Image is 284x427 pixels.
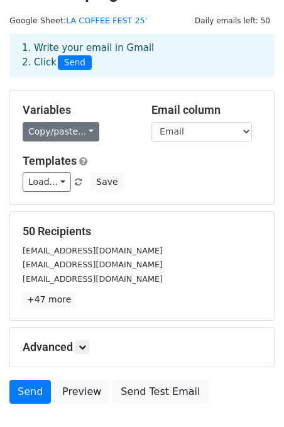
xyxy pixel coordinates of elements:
[23,340,261,354] h5: Advanced
[151,103,261,117] h5: Email column
[23,103,133,117] h5: Variables
[90,172,123,192] button: Save
[190,14,275,28] span: Daily emails left: 50
[23,260,163,269] small: [EMAIL_ADDRESS][DOMAIN_NAME]
[13,41,271,70] div: 1. Write your email in Gmail 2. Click
[9,16,147,25] small: Google Sheet:
[58,55,92,70] span: Send
[221,367,284,427] iframe: Chat Widget
[23,292,75,308] a: +47 more
[190,16,275,25] a: Daily emails left: 50
[23,154,77,167] a: Templates
[23,172,71,192] a: Load...
[54,380,109,404] a: Preview
[23,246,163,255] small: [EMAIL_ADDRESS][DOMAIN_NAME]
[112,380,208,404] a: Send Test Email
[23,122,99,141] a: Copy/paste...
[9,380,51,404] a: Send
[23,225,261,238] h5: 50 Recipients
[66,16,147,25] a: LA COFFEE FEST 25'
[23,274,163,284] small: [EMAIL_ADDRESS][DOMAIN_NAME]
